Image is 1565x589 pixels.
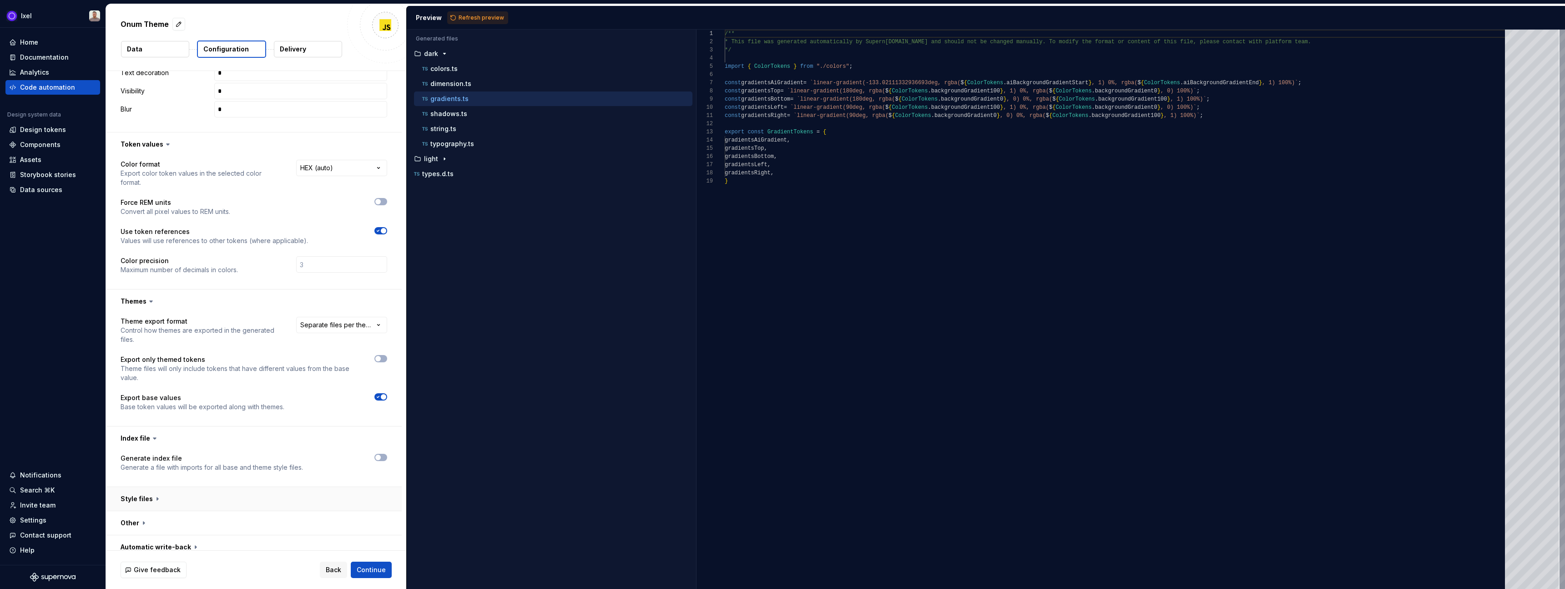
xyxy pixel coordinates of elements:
button: gradients.ts [414,94,692,104]
span: } [996,112,1000,119]
p: Base token values will be exported along with themes. [121,402,284,411]
div: 18 [697,169,713,177]
span: } [1088,80,1091,86]
span: const [747,129,764,135]
div: 11 [697,112,713,120]
p: typography.ts [430,140,474,147]
div: 9 [697,95,713,103]
span: , [767,162,770,168]
p: shadows.ts [430,110,467,117]
span: aiBackgroundGradientEnd [1183,80,1259,86]
p: light [424,155,438,162]
p: Data [127,45,142,54]
span: } [1000,88,1003,94]
span: Refresh preview [459,14,504,21]
p: dimension.ts [430,80,471,87]
span: backgroundGradient0 [941,96,1003,102]
div: 10 [697,103,713,112]
a: Design tokens [5,122,100,137]
p: string.ts [430,125,456,132]
span: ColorTokens [1144,80,1180,86]
p: Maximum number of decimals in colors. [121,265,238,274]
span: gradientsTop [725,145,764,152]
span: gradientsBottom [725,153,774,160]
span: gradientsAiGradient [741,80,803,86]
span: const [725,104,741,111]
span: ; [1196,88,1200,94]
span: { [1052,104,1055,111]
span: gradientsBottom [741,96,790,102]
span: , 0) 100%)` [1160,88,1196,94]
span: = [803,80,806,86]
div: Design system data [7,111,61,118]
a: Assets [5,152,100,167]
span: ; [1298,80,1301,86]
span: backgroundGradient100 [1091,112,1160,119]
span: { [892,112,895,119]
button: Notifications [5,468,100,482]
a: Components [5,137,100,152]
span: ColorTokens [895,112,931,119]
button: dark [410,49,692,59]
div: Code automation [20,83,75,92]
span: ColorTokens [1055,104,1091,111]
span: { [1049,112,1052,119]
span: { [747,63,751,70]
p: types.d.ts [422,170,454,178]
span: gradientsTop [741,88,780,94]
span: backgroundGradient100 [931,88,1000,94]
div: Notifications [20,471,61,480]
span: } [725,178,728,184]
div: Home [20,38,38,47]
p: gradients.ts [430,95,469,102]
span: gradientsRight [725,170,771,176]
div: 3 [697,46,713,54]
span: fy the format or content of this file, please cont [1072,39,1236,45]
div: 16 [697,152,713,161]
span: . [1180,80,1183,86]
a: Storybook stories [5,168,100,182]
button: Contact support [5,528,100,543]
p: Control how themes are exported in the generated files. [121,326,280,344]
p: Text decoration [121,68,211,77]
button: Back [320,562,347,578]
span: [DOMAIN_NAME] and should not be changed manually. To modi [885,39,1071,45]
span: Continue [357,565,386,574]
span: gradientsAiGradient [725,137,787,143]
span: { [889,104,892,111]
div: 2 [697,38,713,46]
span: ColorTokens [892,104,928,111]
span: , [770,170,773,176]
span: = [787,112,790,119]
p: Generate index file [121,454,303,463]
button: Data [121,41,189,57]
div: Preview [416,13,442,22]
span: backgroundGradient0 [1095,88,1157,94]
p: Use token references [121,227,308,236]
span: . [938,96,941,102]
span: , 1) 0%, rgba( [1003,88,1049,94]
span: } [1000,104,1003,111]
span: , [787,137,790,143]
div: 14 [697,136,713,144]
span: , 0) 100%)` [1160,104,1196,111]
div: 5 [697,62,713,71]
span: backgroundGradient100 [1098,96,1167,102]
span: $ [889,112,892,119]
input: 3 [296,256,387,273]
span: act with platform team. [1236,39,1311,45]
div: 6 [697,71,713,79]
span: = [780,88,783,94]
span: . [931,112,934,119]
p: Values will use references to other tokens (where applicable). [121,236,308,245]
span: . [1088,112,1091,119]
p: Force REM units [121,198,230,207]
button: types.d.ts [410,169,692,179]
span: ; [1200,112,1203,119]
span: const [725,88,741,94]
div: Search ⌘K [20,486,55,495]
p: Delivery [280,45,306,54]
button: Delivery [274,41,342,57]
span: $ [1045,112,1049,119]
span: { [1052,88,1055,94]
